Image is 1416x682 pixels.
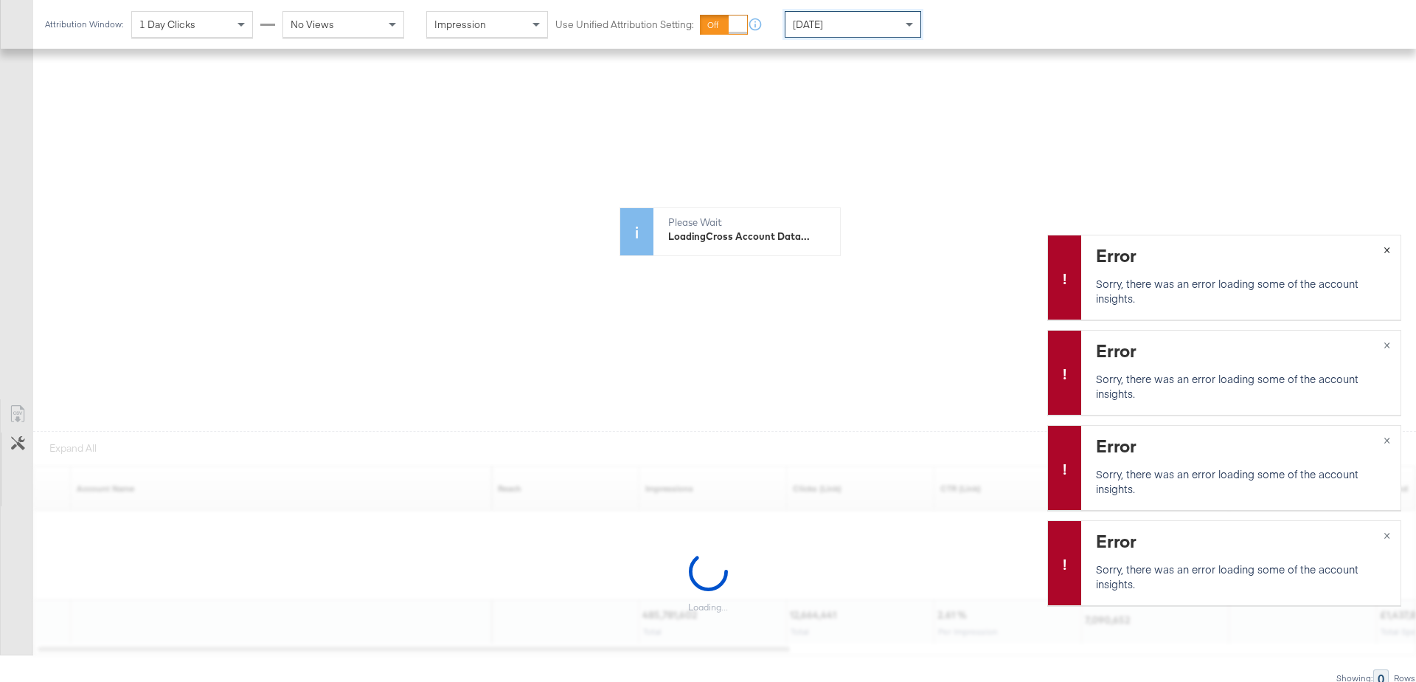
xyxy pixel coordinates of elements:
[555,18,694,32] label: Use Unified Attribution Setting:
[793,18,823,31] span: [DATE]
[1384,335,1390,352] span: ×
[1096,466,1382,496] p: Sorry, there was an error loading some of the account insights.
[1096,243,1382,267] div: Error
[1096,338,1382,362] div: Error
[1384,240,1390,257] span: ×
[1096,528,1382,553] div: Error
[1373,331,1401,357] button: ×
[1096,433,1382,458] div: Error
[1384,430,1390,447] span: ×
[434,18,486,31] span: Impression
[1096,276,1382,306] p: Sorry, there was an error loading some of the account insights.
[1096,371,1382,401] p: Sorry, there was an error loading some of the account insights.
[1384,526,1390,542] span: ×
[1373,521,1401,548] button: ×
[1096,562,1382,591] p: Sorry, there was an error loading some of the account insights.
[688,602,728,613] div: Loading...
[44,19,124,30] div: Attribution Window:
[291,18,334,31] span: No Views
[1373,235,1401,262] button: ×
[1373,426,1401,452] button: ×
[139,18,195,31] span: 1 Day Clicks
